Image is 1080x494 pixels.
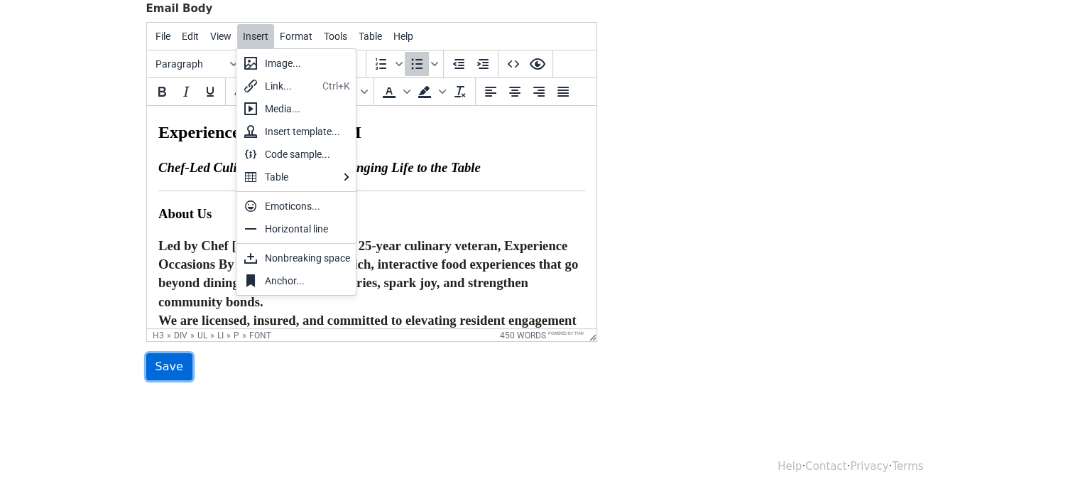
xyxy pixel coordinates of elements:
input: Save [146,353,192,380]
span: Edit [182,31,199,42]
div: Horizontal line [236,218,356,240]
div: Horizontal line [265,220,350,237]
div: ul [197,331,207,340]
span: Insert [243,31,268,42]
div: Nonbreaking space [265,249,350,267]
div: Nonbreaking space [236,247,356,269]
strong: licensed, insured, and committed to elevating resident engagement in senior living facilities acr... [11,207,430,240]
button: Align center [503,80,527,104]
div: » [190,331,195,340]
span: Help [393,31,413,42]
button: Bold [150,80,174,104]
iframe: Chat Widget [1009,426,1080,494]
a: Help [778,460,802,473]
div: Anchor... [236,269,356,292]
div: Anchor... [265,272,350,289]
div: Media... [236,97,356,120]
iframe: Rich Text Area. Press ALT-0 for help. [147,106,596,328]
a: Powered by Tiny [548,331,584,335]
div: » [210,331,214,340]
span: Tools [324,31,347,42]
button: Clear formatting [448,80,472,104]
a: Contact [805,460,846,473]
div: Emoticons... [265,198,350,215]
a: Terms [892,460,923,473]
div: Media... [265,100,350,117]
div: Image... [236,52,356,75]
span: File [156,31,170,42]
label: Email Body [146,1,213,17]
div: Text color [377,80,413,104]
div: Insert template... [265,123,350,140]
button: Align left [479,80,503,104]
span: Arial [234,86,304,97]
div: Link... [236,75,356,97]
div: Image... [265,55,350,72]
div: Table [236,166,356,188]
button: Increase indent [471,52,495,76]
button: Italic [174,80,198,104]
div: h3 [153,331,164,340]
div: Insert template... [236,120,356,143]
div: » [227,331,231,340]
div: Link... [265,77,317,95]
button: Preview [525,52,550,76]
button: Fonts [229,80,321,104]
div: Table [265,168,337,186]
div: Code sample... [265,146,350,163]
span: Table [359,31,382,42]
div: div [174,331,187,340]
div: Code sample... [236,143,356,166]
button: Source code [501,52,525,76]
button: 450 words [500,331,546,340]
div: Background color [413,80,448,104]
div: li [217,331,224,340]
div: » [167,331,171,340]
div: p [234,331,239,340]
div: font [249,331,271,340]
button: Align right [527,80,551,104]
font: We are . [11,207,430,240]
button: Justify [551,80,575,104]
div: Bullet list [405,52,440,76]
span: Format [280,31,312,42]
div: Numbered list [369,52,405,76]
div: Resize [584,329,596,341]
div: Ctrl+K [322,77,350,95]
span: Paragraph [156,58,225,70]
div: » [242,331,246,340]
a: Privacy [850,460,888,473]
span: View [210,31,231,42]
div: Emoticons... [236,195,356,218]
button: Underline [198,80,222,104]
button: Decrease indent [447,52,471,76]
button: Blocks [150,52,242,76]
